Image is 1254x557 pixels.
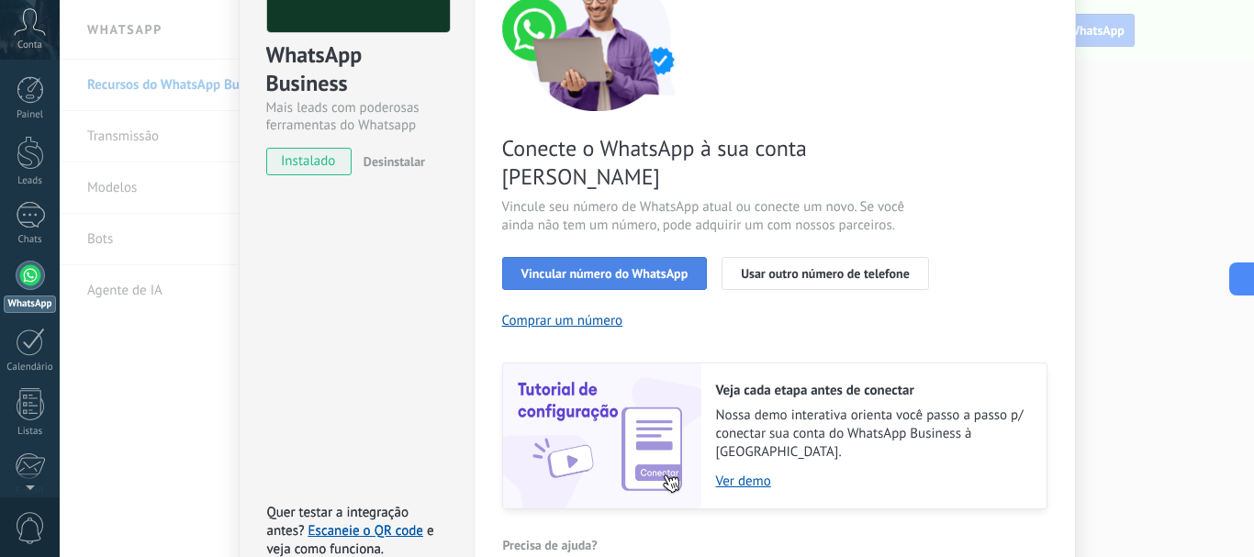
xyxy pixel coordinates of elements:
[502,134,939,191] span: Conecte o WhatsApp à sua conta [PERSON_NAME]
[4,109,57,121] div: Painel
[4,295,56,313] div: WhatsApp
[4,234,57,246] div: Chats
[17,39,42,51] span: Conta
[716,407,1028,462] span: Nossa demo interativa orienta você passo a passo p/ conectar sua conta do WhatsApp Business à [GE...
[356,148,425,175] button: Desinstalar
[741,267,910,280] span: Usar outro número de telefone
[266,99,447,134] div: Mais leads com poderosas ferramentas do Whatsapp
[267,504,409,540] span: Quer testar a integração antes?
[502,198,939,235] span: Vincule seu número de WhatsApp atual ou conecte um novo. Se você ainda não tem um número, pode ad...
[502,257,708,290] button: Vincular número do WhatsApp
[308,522,423,540] a: Escaneie o QR code
[267,148,351,175] span: instalado
[4,362,57,373] div: Calendário
[266,40,447,99] div: WhatsApp Business
[4,175,57,187] div: Leads
[364,153,425,170] span: Desinstalar
[716,382,1028,399] h2: Veja cada etapa antes de conectar
[4,426,57,438] div: Listas
[503,539,598,551] span: Precisa de ajuda?
[502,312,623,329] button: Comprar um número
[716,473,1028,490] a: Ver demo
[521,267,689,280] span: Vincular número do WhatsApp
[722,257,929,290] button: Usar outro número de telefone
